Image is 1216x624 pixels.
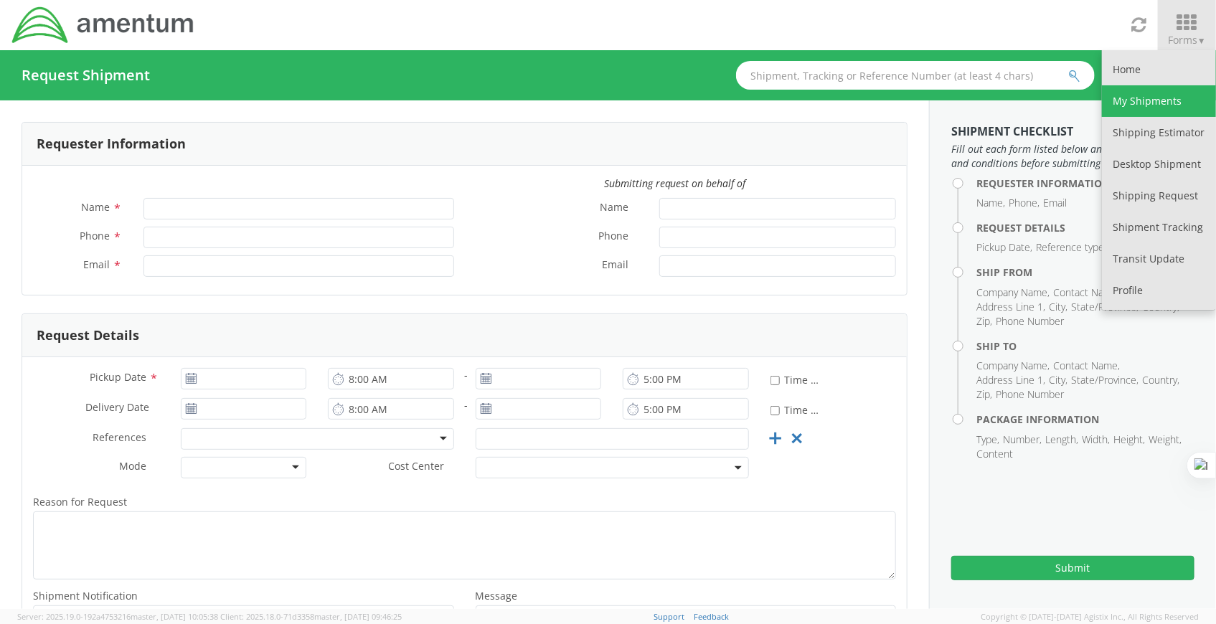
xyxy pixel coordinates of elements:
[131,611,218,622] span: master, [DATE] 10:05:38
[602,257,628,274] span: Email
[1053,285,1120,300] li: Contact Name
[37,328,139,343] h3: Request Details
[996,314,1064,328] li: Phone Number
[90,370,147,384] span: Pickup Date
[1149,432,1182,447] li: Weight
[37,137,186,151] h3: Requester Information
[1045,432,1078,447] li: Length
[1102,212,1216,243] a: Shipment Tracking
[976,267,1194,278] h4: Ship From
[976,447,1013,461] li: Content
[976,222,1194,233] h4: Request Details
[1102,180,1216,212] a: Shipping Request
[694,611,729,622] a: Feedback
[1197,34,1206,47] span: ▼
[1053,359,1120,373] li: Contact Name
[1036,240,1106,255] li: Reference type
[976,300,1045,314] li: Address Line 1
[604,176,746,190] i: Submitting request on behalf of
[476,589,518,602] span: Message
[1102,243,1216,275] a: Transit Update
[11,5,196,45] img: dyn-intl-logo-049831509241104b2a82.png
[976,314,992,328] li: Zip
[976,414,1194,425] h4: Package Information
[996,387,1064,402] li: Phone Number
[976,359,1050,373] li: Company Name
[598,229,628,245] span: Phone
[1102,275,1216,306] a: Profile
[1102,54,1216,85] a: Home
[1009,196,1040,210] li: Phone
[976,373,1045,387] li: Address Line 1
[1102,148,1216,180] a: Desktop Shipment
[80,229,110,242] span: Phone
[654,611,684,622] a: Support
[770,406,780,415] input: Time Definite
[976,285,1050,300] li: Company Name
[1049,373,1067,387] li: City
[770,371,823,387] label: Time Definite
[1082,432,1110,447] li: Width
[93,430,147,444] span: References
[976,240,1032,255] li: Pickup Date
[1102,117,1216,148] a: Shipping Estimator
[976,178,1194,189] h4: Requester Information
[951,556,1194,580] button: Submit
[976,432,999,447] li: Type
[1071,373,1139,387] li: State/Province
[1003,432,1042,447] li: Number
[1043,196,1067,210] li: Email
[976,196,1005,210] li: Name
[951,142,1194,171] span: Fill out each form listed below and agree to the terms and conditions before submitting
[83,257,110,271] span: Email
[981,611,1199,623] span: Copyright © [DATE]-[DATE] Agistix Inc., All Rights Reserved
[389,459,445,476] span: Cost Center
[770,376,780,385] input: Time Definite
[600,200,628,217] span: Name
[770,401,823,417] label: Time Definite
[1113,432,1145,447] li: Height
[1049,300,1067,314] li: City
[17,611,218,622] span: Server: 2025.19.0-192a4753216
[976,341,1194,351] h4: Ship To
[314,611,402,622] span: master, [DATE] 09:46:25
[220,611,402,622] span: Client: 2025.18.0-71d3358
[976,387,992,402] li: Zip
[86,400,150,417] span: Delivery Date
[951,126,1194,138] h3: Shipment Checklist
[33,495,127,509] span: Reason for Request
[1168,33,1206,47] span: Forms
[1102,85,1216,117] a: My Shipments
[81,200,110,214] span: Name
[22,67,150,83] h4: Request Shipment
[1071,300,1139,314] li: State/Province
[1142,373,1179,387] li: Country
[120,459,147,473] span: Mode
[736,61,1095,90] input: Shipment, Tracking or Reference Number (at least 4 chars)
[33,589,138,602] span: Shipment Notification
